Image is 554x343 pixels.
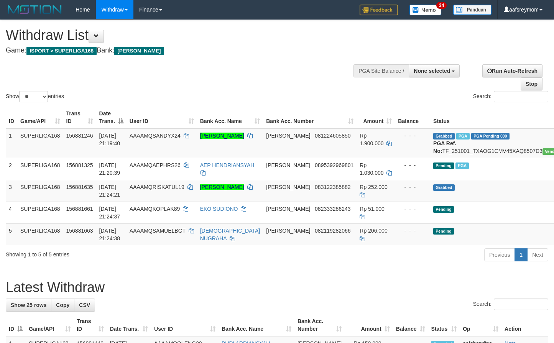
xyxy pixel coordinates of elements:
[6,47,362,54] h4: Game: Bank:
[17,107,63,128] th: Game/API: activate to sort column ascending
[6,158,17,180] td: 2
[17,158,63,180] td: SUPERLIGA168
[398,205,427,213] div: - - -
[51,299,74,312] a: Copy
[398,227,427,235] div: - - -
[6,180,17,202] td: 3
[471,133,510,139] span: PGA Pending
[99,162,120,176] span: [DATE] 21:20:39
[433,140,456,154] b: PGA Ref. No:
[315,228,350,234] span: Copy 082119282066 to clipboard
[501,314,548,336] th: Action
[200,228,260,241] a: [DEMOGRAPHIC_DATA] NUGRAHA
[74,314,107,336] th: Trans ID: activate to sort column ascending
[409,64,460,77] button: None selected
[455,162,469,169] span: Marked by aafandaneth
[266,162,310,168] span: [PERSON_NAME]
[66,206,93,212] span: 156881661
[114,47,164,55] span: [PERSON_NAME]
[494,91,548,102] input: Search:
[460,314,501,336] th: Op: activate to sort column ascending
[398,132,427,139] div: - - -
[66,133,93,139] span: 156881246
[6,299,51,312] a: Show 25 rows
[398,161,427,169] div: - - -
[494,299,548,310] input: Search:
[6,202,17,223] td: 4
[200,206,238,212] a: EKO SUDIONO
[26,314,74,336] th: Game/API: activate to sort column ascending
[315,133,350,139] span: Copy 081224605850 to clipboard
[19,91,48,102] select: Showentries
[353,64,409,77] div: PGA Site Balance /
[66,184,93,190] span: 156881635
[433,133,455,139] span: Grabbed
[99,184,120,198] span: [DATE] 21:24:21
[456,133,470,139] span: Marked by aafandaneth
[360,5,398,15] img: Feedback.jpg
[473,299,548,310] label: Search:
[6,248,225,258] div: Showing 1 to 5 of 5 entries
[99,228,120,241] span: [DATE] 21:24:38
[266,184,310,190] span: [PERSON_NAME]
[151,314,219,336] th: User ID: activate to sort column ascending
[360,228,387,234] span: Rp 206.000
[6,280,548,295] h1: Latest Withdraw
[130,184,184,190] span: AAAAMQRISKATUL19
[266,206,310,212] span: [PERSON_NAME]
[345,314,393,336] th: Amount: activate to sort column ascending
[200,133,244,139] a: [PERSON_NAME]
[482,64,542,77] a: Run Auto-Refresh
[79,302,90,308] span: CSV
[219,314,294,336] th: Bank Acc. Name: activate to sort column ascending
[315,162,353,168] span: Copy 0895392969801 to clipboard
[433,206,454,213] span: Pending
[197,107,263,128] th: Bank Acc. Name: activate to sort column ascending
[357,107,395,128] th: Amount: activate to sort column ascending
[294,314,345,336] th: Bank Acc. Number: activate to sort column ascending
[266,228,310,234] span: [PERSON_NAME]
[263,107,357,128] th: Bank Acc. Number: activate to sort column ascending
[66,228,93,234] span: 156881663
[11,302,46,308] span: Show 25 rows
[96,107,127,128] th: Date Trans.: activate to sort column descending
[484,248,515,261] a: Previous
[315,206,350,212] span: Copy 082333286243 to clipboard
[515,248,528,261] a: 1
[360,162,383,176] span: Rp 1.030.000
[99,133,120,146] span: [DATE] 21:19:40
[107,314,151,336] th: Date Trans.: activate to sort column ascending
[6,4,64,15] img: MOTION_logo.png
[433,228,454,235] span: Pending
[433,162,454,169] span: Pending
[360,133,383,146] span: Rp 1.900.000
[200,184,244,190] a: [PERSON_NAME]
[398,183,427,191] div: - - -
[266,133,310,139] span: [PERSON_NAME]
[99,206,120,220] span: [DATE] 21:24:37
[63,107,96,128] th: Trans ID: activate to sort column ascending
[130,206,180,212] span: AAAAMQKOPLAK89
[433,184,455,191] span: Grabbed
[473,91,548,102] label: Search:
[6,107,17,128] th: ID
[315,184,350,190] span: Copy 083122385882 to clipboard
[521,77,542,90] a: Stop
[17,202,63,223] td: SUPERLIGA168
[17,223,63,245] td: SUPERLIGA168
[6,91,64,102] label: Show entries
[66,162,93,168] span: 156881325
[414,68,450,74] span: None selected
[200,162,255,168] a: AEP HENDRIANSYAH
[74,299,95,312] a: CSV
[56,302,69,308] span: Copy
[360,184,387,190] span: Rp 252.000
[127,107,197,128] th: User ID: activate to sort column ascending
[436,2,447,9] span: 34
[395,107,430,128] th: Balance
[130,133,181,139] span: AAAAMQSANDYX24
[6,314,26,336] th: ID: activate to sort column descending
[453,5,492,15] img: panduan.png
[17,128,63,158] td: SUPERLIGA168
[26,47,97,55] span: ISPORT > SUPERLIGA168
